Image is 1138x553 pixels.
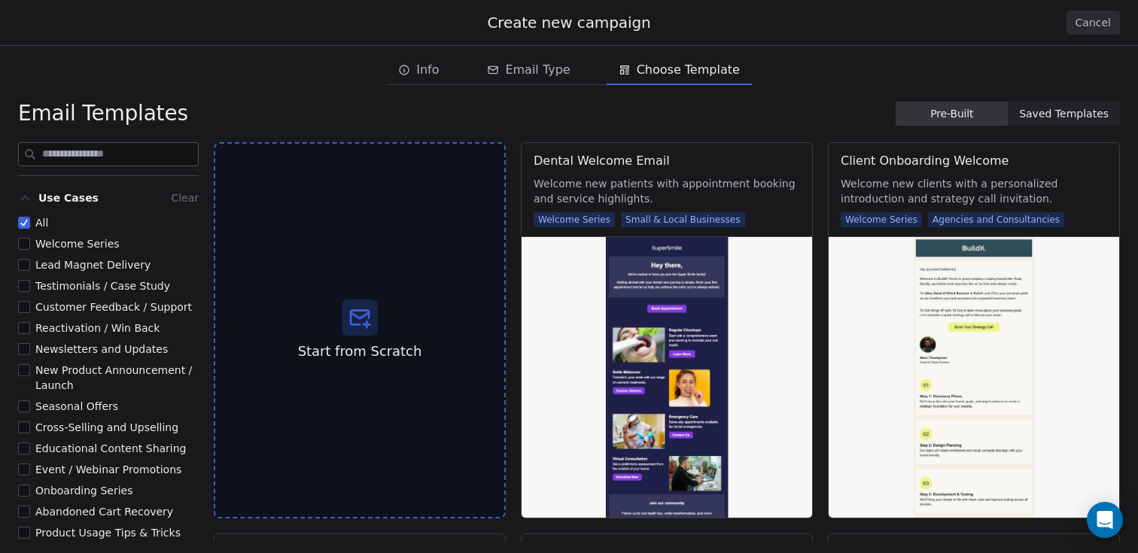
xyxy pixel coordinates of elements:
[35,217,48,229] span: All
[35,343,168,355] span: Newsletters and Updates
[35,442,187,454] span: Educational Content Sharing
[18,215,199,540] div: Use CasesClear
[416,61,439,79] span: Info
[18,236,30,251] button: Welcome Series
[18,441,30,456] button: Educational Content Sharing
[18,215,30,230] button: All
[1087,502,1123,538] div: Open Intercom Messenger
[18,100,188,127] span: Email Templates
[38,190,99,205] span: Use Cases
[18,504,30,519] button: Abandoned Cart Recovery
[841,152,1009,170] div: Client Onboarding Welcome
[35,280,170,292] span: Testimonials / Case Study
[18,462,30,477] button: Event / Webinar Promotions
[35,527,181,539] span: Product Usage Tips & Tricks
[171,189,199,207] button: Clear
[18,321,30,336] button: Reactivation / Win Back
[1019,106,1109,122] span: Saved Templates
[171,192,199,204] span: Clear
[928,212,1064,227] span: Agencies and Consultancies
[18,257,30,272] button: Lead Magnet Delivery
[35,400,118,412] span: Seasonal Offers
[1066,11,1120,35] button: Cancel
[35,301,192,313] span: Customer Feedback / Support
[35,485,132,497] span: Onboarding Series
[841,176,1107,206] span: Welcome new clients with a personalized introduction and strategy call invitation.
[18,278,30,293] button: Testimonials / Case Study
[534,176,800,206] span: Welcome new patients with appointment booking and service highlights.
[18,342,30,357] button: Newsletters and Updates
[841,212,922,227] span: Welcome Series
[35,238,120,250] span: Welcome Series
[35,364,192,391] span: New Product Announcement / Launch
[18,483,30,498] button: Onboarding Series
[35,259,151,271] span: Lead Magnet Delivery
[35,506,173,518] span: Abandoned Cart Recovery
[386,55,752,85] div: email creation steps
[18,420,30,435] button: Cross-Selling and Upselling
[18,299,30,314] button: Customer Feedback / Support
[534,152,670,170] div: Dental Welcome Email
[621,212,745,227] span: Small & Local Businesses
[35,322,160,334] span: Reactivation / Win Back
[35,421,178,433] span: Cross-Selling and Upselling
[18,399,30,414] button: Seasonal Offers
[505,61,570,79] span: Email Type
[534,212,615,227] span: Welcome Series
[298,342,422,361] span: Start from Scratch
[18,525,30,540] button: Product Usage Tips & Tricks
[35,463,181,476] span: Event / Webinar Promotions
[18,12,1120,33] div: Create new campaign
[18,185,199,215] button: Use CasesClear
[18,363,30,378] button: New Product Announcement / Launch
[637,61,740,79] span: Choose Template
